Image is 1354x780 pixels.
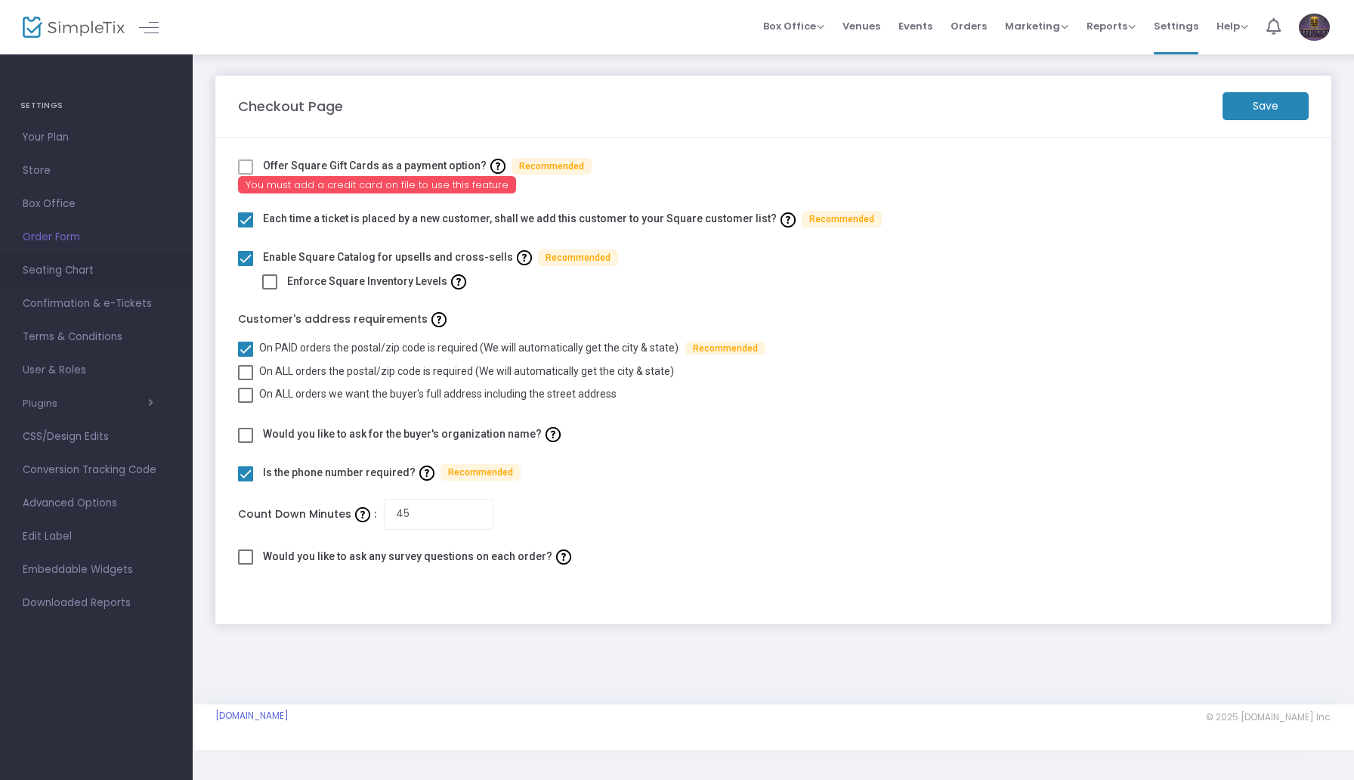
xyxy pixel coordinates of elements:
a: [DOMAIN_NAME] [215,710,289,722]
img: question-mark [451,274,466,289]
button: Plugins [23,398,153,410]
img: question-mark [419,466,434,481]
img: question-mark [431,312,447,327]
img: question-mark [781,212,796,227]
span: Store [23,161,170,181]
span: Help [1216,19,1248,33]
span: Recommended [802,211,882,227]
span: Embeddable Widgets [23,560,170,580]
span: Events [898,7,932,45]
label: Each time a ticket is placed by a new customer, shall we add this customer to your Square custome... [263,207,882,231]
span: Box Office [763,19,824,33]
span: Recommended [441,464,521,481]
m-button: Save [1223,92,1309,120]
span: Downloaded Reports [23,593,170,613]
label: Is the phone number required? [263,461,521,484]
span: Venues [842,7,880,45]
span: On ALL orders the postal/zip code is required (We will automatically get the city & state) [259,365,674,377]
span: Reports [1087,19,1136,33]
span: Recommended [538,249,618,266]
span: © 2025 [DOMAIN_NAME] Inc. [1206,711,1331,723]
m-panel-title: Checkout Page [238,96,343,116]
span: Advanced Options [23,494,170,513]
h4: SETTINGS [20,91,172,121]
label: Offer Square Gift Cards as a payment option? [263,154,592,178]
label: Enforce Square Inventory Levels [287,269,470,292]
img: question-mark [355,507,370,522]
img: question-mark [556,549,571,565]
span: Your Plan [23,128,170,147]
span: Edit Label [23,527,170,546]
span: On PAID orders the postal/zip code is required (We will automatically get the city & state) [259,342,679,354]
img: question-mark [490,159,505,174]
label: Would you like to ask for the buyer's organization name? [263,422,564,446]
label: Enable Square Catalog for upsells and cross-sells [263,246,618,269]
span: You must add a credit card on file to use this feature [238,176,516,193]
label: Count Down Minutes : [238,503,376,526]
span: Settings [1154,7,1198,45]
span: Terms & Conditions [23,327,170,347]
span: Seating Chart [23,261,170,280]
span: Conversion Tracking Code [23,460,170,480]
span: Box Office [23,194,170,214]
span: Confirmation & e-Tickets [23,294,170,314]
span: Recommended [685,342,765,355]
label: Would you like to ask any survey questions on each order? [263,545,575,568]
span: Marketing [1005,19,1068,33]
img: question-mark [546,427,561,442]
label: Customer's address requirements [238,308,1309,331]
img: question-mark [517,250,532,265]
input: Minutes [384,499,494,530]
span: On ALL orders we want the buyer's full address including the street address [259,388,617,400]
span: Order Form [23,227,170,247]
span: Recommended [512,158,592,175]
span: Orders [951,7,987,45]
span: CSS/Design Edits [23,427,170,447]
span: User & Roles [23,361,170,380]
